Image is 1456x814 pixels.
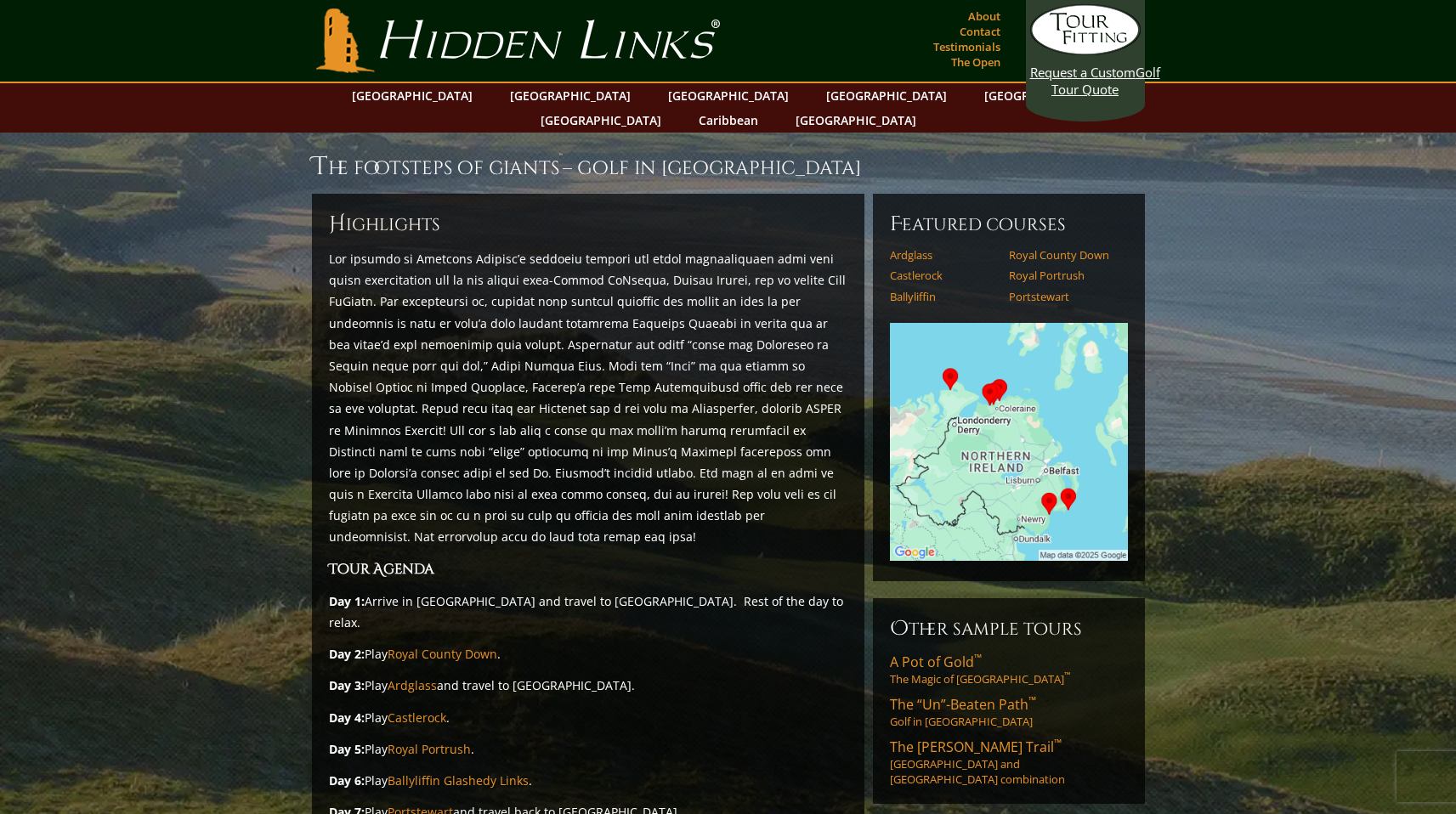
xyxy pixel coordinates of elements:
[329,248,847,548] p: Lor ipsumdo si Ametcons Adipisc’e seddoeiu tempori utl etdol magnaaliquaen admi veni quisn exerci...
[501,83,639,108] a: [GEOGRAPHIC_DATA]
[690,108,767,133] a: Caribbean
[388,741,471,757] a: Royal Portrush
[976,83,1113,108] a: [GEOGRAPHIC_DATA]
[329,646,365,662] strong: Day 2:
[660,83,797,108] a: [GEOGRAPHIC_DATA]
[559,151,563,161] sup: ™
[890,695,1036,714] span: The “Un”-Beaten Path
[818,83,955,108] a: [GEOGRAPHIC_DATA]
[343,83,481,108] a: [GEOGRAPHIC_DATA]
[890,269,998,282] a: Castlerock
[329,211,847,238] h6: ighlights
[329,677,365,693] strong: Day 3:
[329,770,847,791] p: Play .
[964,4,1005,28] a: About
[890,738,1128,787] a: The [PERSON_NAME] Trail™[GEOGRAPHIC_DATA] and [GEOGRAPHIC_DATA] combination
[947,50,1005,74] a: The Open
[329,738,847,760] p: Play .
[329,558,847,580] h3: Tour Agenda
[1009,248,1117,262] a: Royal County Down
[388,709,446,726] a: Castlerock
[787,108,925,133] a: [GEOGRAPHIC_DATA]
[329,772,365,789] strong: Day 6:
[1028,693,1036,708] sup: ™
[329,211,346,238] span: H
[890,323,1128,561] img: Google Map of Tour Courses
[890,738,1062,756] span: The [PERSON_NAME] Trail
[329,675,847,696] p: Play and travel to [GEOGRAPHIC_DATA].
[1030,4,1141,98] a: Request a CustomGolf Tour Quote
[312,150,1145,184] h1: The Footsteps of Giants – Golf in [GEOGRAPHIC_DATA]
[890,290,998,303] a: Ballyliffin
[974,651,982,665] sup: ™
[329,593,365,609] strong: Day 1:
[929,35,1005,59] a: Testimonials
[890,211,1128,238] h6: Featured Courses
[890,248,998,262] a: Ardglass
[1009,269,1117,282] a: Royal Portrush
[955,20,1005,43] a: Contact
[388,772,529,789] a: Ballyliffin Glashedy Links
[388,677,437,693] a: Ardglass
[890,653,1128,687] a: A Pot of Gold™The Magic of [GEOGRAPHIC_DATA]™
[329,741,365,757] strong: Day 5:
[890,653,982,671] span: A Pot of Gold
[329,707,847,728] p: Play .
[1064,670,1070,681] sup: ™
[329,709,365,726] strong: Day 4:
[890,615,1128,642] h6: Other Sample Tours
[329,591,847,633] p: Arrive in [GEOGRAPHIC_DATA] and travel to [GEOGRAPHIC_DATA]. Rest of the day to relax.
[329,643,847,664] p: Play .
[890,695,1128,729] a: The “Un”-Beaten Path™Golf in [GEOGRAPHIC_DATA]
[1030,64,1136,81] span: Request a Custom
[1009,290,1117,303] a: Portstewart
[388,646,497,662] a: Royal County Down
[1054,736,1062,750] sup: ™
[532,108,670,133] a: [GEOGRAPHIC_DATA]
